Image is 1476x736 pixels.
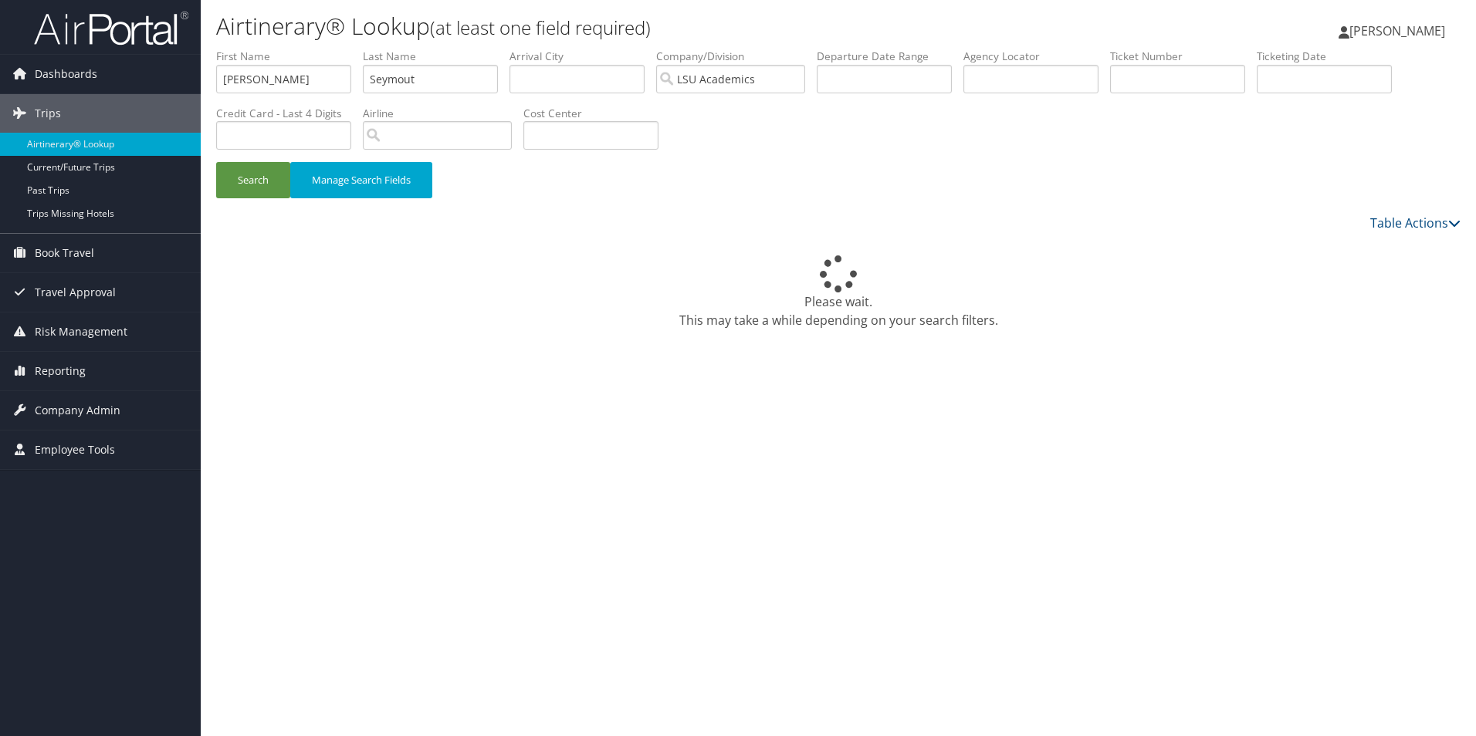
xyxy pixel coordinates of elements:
label: Airline [363,106,523,121]
span: Employee Tools [35,430,115,469]
span: Dashboards [35,55,97,93]
span: Trips [35,94,61,133]
label: Cost Center [523,106,670,121]
span: Book Travel [35,234,94,272]
button: Manage Search Fields [290,162,432,198]
label: Ticket Number [1110,49,1257,64]
div: Please wait. This may take a while depending on your search filters. [216,255,1461,329]
label: Credit Card - Last 4 Digits [216,106,363,121]
img: airportal-logo.png [34,10,188,46]
a: [PERSON_NAME] [1339,8,1461,54]
span: Reporting [35,352,86,390]
label: Company/Division [656,49,817,64]
span: Risk Management [35,312,127,351]
small: (at least one field required) [430,15,651,40]
label: Ticketing Date [1257,49,1403,64]
span: Company Admin [35,391,120,430]
label: Last Name [363,49,509,64]
label: Agency Locator [963,49,1110,64]
label: First Name [216,49,363,64]
label: Departure Date Range [817,49,963,64]
label: Arrival City [509,49,656,64]
h1: Airtinerary® Lookup [216,10,1046,42]
span: Travel Approval [35,273,116,312]
button: Search [216,162,290,198]
span: [PERSON_NAME] [1349,22,1445,39]
a: Table Actions [1370,214,1461,231]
